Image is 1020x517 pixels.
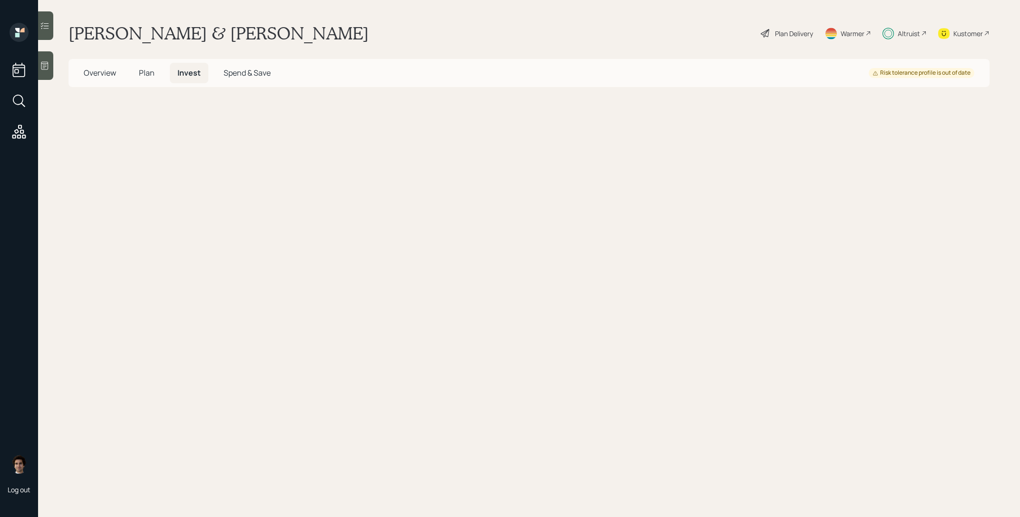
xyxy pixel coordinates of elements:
span: Spend & Save [224,68,271,78]
div: Altruist [898,29,920,39]
span: Invest [177,68,201,78]
div: Kustomer [953,29,983,39]
h1: [PERSON_NAME] & [PERSON_NAME] [69,23,369,44]
span: Overview [84,68,116,78]
div: Risk tolerance profile is out of date [873,69,971,77]
img: harrison-schaefer-headshot-2.png [10,455,29,474]
span: Plan [139,68,155,78]
div: Plan Delivery [775,29,813,39]
div: Log out [8,485,30,494]
div: Warmer [841,29,864,39]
